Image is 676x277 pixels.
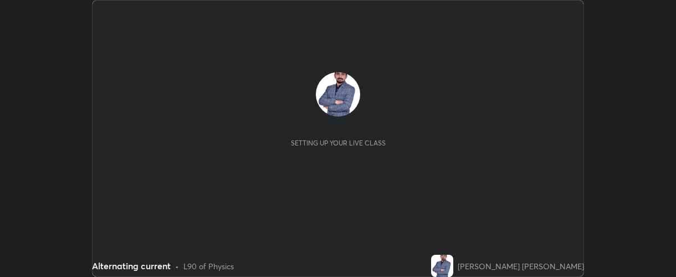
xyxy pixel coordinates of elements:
div: [PERSON_NAME] [PERSON_NAME] [458,260,584,272]
div: L90 of Physics [183,260,234,272]
img: eb3a979bad86496f9925e30dd98b2782.jpg [431,255,453,277]
div: Alternating current [92,259,171,273]
div: • [175,260,179,272]
div: Setting up your live class [291,139,386,147]
img: eb3a979bad86496f9925e30dd98b2782.jpg [316,72,360,117]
